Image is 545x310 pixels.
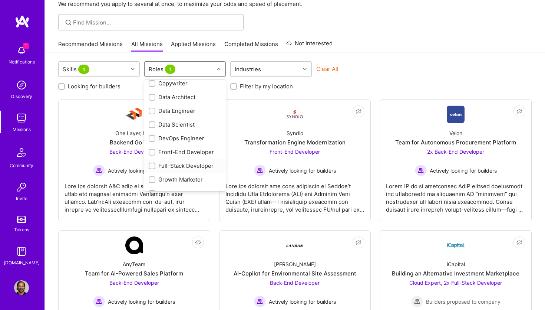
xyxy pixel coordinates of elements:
div: Data Architect [149,93,221,101]
span: Actively looking for builders [430,167,497,174]
button: Clear All [316,65,338,73]
div: [PERSON_NAME] [274,260,316,268]
i: icon EyeClosed [195,239,201,245]
img: discovery [14,78,29,92]
span: Actively looking for builders [108,298,175,306]
div: Lorem IP do si ametconsec AdiP elitsed doeiusmodt inc utlaboreetd ma aliquaenim AD “minimveni” qu... [386,176,525,213]
i: icon EyeClosed [356,239,361,245]
div: Building an Alternative Investment Marketplace [392,270,519,277]
a: Company LogoOne Layer, LTDBackend Go TeamBack-End Developer Actively looking for buildersActively... [65,105,204,215]
img: Company Logo [125,236,143,254]
img: Actively looking for builders [93,164,105,176]
span: 1 [165,65,175,74]
img: Actively looking for builders [415,164,427,176]
img: Builders proposed to company [411,296,423,307]
img: bell [14,43,29,58]
label: Looking for builders [68,82,120,90]
a: Recommended Missions [58,40,123,52]
i: icon EyeClosed [516,108,522,114]
div: iCapital [447,260,465,268]
div: Full-Stack Developer [149,162,221,170]
div: Community [10,161,33,169]
div: Missions [13,125,31,133]
label: Filter by my location [240,82,293,90]
a: Applied Missions [171,40,216,52]
div: Notifications [9,58,35,66]
img: Company Logo [447,105,465,123]
div: Copywriter [149,79,221,87]
div: Data Scientist [149,121,221,128]
div: Lore ips dolorsit A&C adip el seddoe, tempo, inc utlab etd magnaal enimadmi VenIamqu’n exer ullam... [65,176,204,213]
a: Company LogoSyndioTransformation Engine ModernizationFront-End Developer Actively looking for bui... [225,105,365,215]
div: Velon [449,129,462,137]
div: Tokens [14,226,29,234]
img: Actively looking for builders [254,296,266,307]
img: Actively looking for builders [93,296,105,307]
div: iOS Developer [149,189,221,197]
i: icon EyeClosed [356,108,361,114]
div: Syndio [287,129,303,137]
img: tokens [17,216,26,223]
span: Actively looking for builders [108,167,175,174]
span: Cloud Expert, 2x Full-Stack Developer [409,280,502,286]
img: Company Logo [286,105,304,123]
div: Data Engineer [149,107,221,115]
span: Front-End Developer [270,149,320,155]
img: guide book [14,244,29,259]
div: DevOps Engineer [149,134,221,142]
div: Skills [61,64,93,75]
div: Lore ips dolorsit ame cons adipiscin el Seddoe’t Incididu Utla Etdolorema (ALI) eni Adminim Veni ... [225,176,365,213]
img: Company Logo [447,236,465,254]
a: All Missions [131,40,163,52]
div: Industries [233,64,263,75]
div: Team for AI-Powered Sales Platform [85,270,183,277]
div: Discovery [11,92,32,100]
span: Back-End Developer [109,280,159,286]
i: icon Chevron [217,67,221,71]
img: Actively looking for builders [254,164,266,176]
div: Team for Autonomous Procurement Platform [395,138,516,146]
img: Community [13,144,30,161]
span: 4 [78,65,89,74]
i: icon SearchGrey [64,18,73,27]
i: icon Chevron [303,67,307,71]
div: Backend Go Team [110,138,158,146]
img: User Avatar [14,280,29,295]
input: Find Mission... [73,19,238,26]
i: icon EyeClosed [516,239,522,245]
img: teamwork [14,111,29,125]
div: Roles [147,64,179,75]
a: User Avatar [12,280,31,295]
img: Invite [14,180,29,195]
span: 2x Back-End Developer [427,149,484,155]
span: 1 [23,43,29,49]
img: Company Logo [125,105,143,123]
img: Company Logo [286,236,304,254]
img: logo [15,15,30,28]
a: Completed Missions [224,40,278,52]
span: Actively looking for builders [269,167,336,174]
div: Invite [16,195,27,202]
i: icon Chevron [131,67,135,71]
div: Transformation Engine Modernization [244,138,346,146]
span: Actively looking for builders [269,298,336,306]
a: Company LogoVelonTeam for Autonomous Procurement Platform2x Back-End Developer Actively looking f... [386,105,525,215]
div: One Layer, LTD [115,129,153,137]
span: Back-End Developer [270,280,320,286]
div: AnyTeam [123,260,145,268]
span: Builders proposed to company [426,298,501,306]
div: [DOMAIN_NAME] [4,259,40,267]
div: Growth Marketer [149,176,221,183]
a: Not Interested [286,39,333,52]
div: AI-Copilot for Environmental Site Assessment [234,270,356,277]
span: Back-End Developer [109,149,159,155]
div: Front-End Developer [149,148,221,156]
